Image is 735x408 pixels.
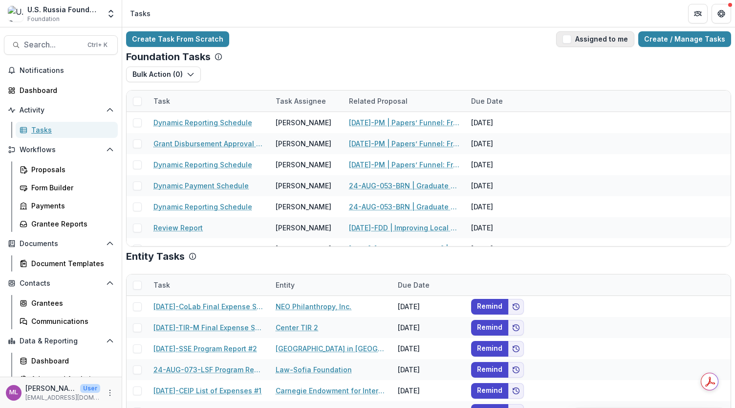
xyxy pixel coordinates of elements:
span: Documents [20,240,102,248]
a: Communications [16,313,118,329]
button: Open Workflows [4,142,118,158]
p: User [80,384,100,393]
div: [PERSON_NAME] [276,117,331,128]
div: Document Templates [31,258,110,269]
a: Create Task From Scratch [126,31,229,47]
nav: breadcrumb [126,6,154,21]
button: Remind [471,320,508,336]
div: Task Assignee [270,91,343,112]
button: Remind [471,299,508,315]
div: Maria Lvova [9,389,18,396]
div: Due Date [392,274,465,295]
div: Related Proposal [343,91,465,112]
div: Task [148,91,270,112]
div: [DATE] [465,196,539,217]
p: Entity Tasks [126,250,185,262]
div: [PERSON_NAME] [276,223,331,233]
div: [DATE] [465,175,539,196]
div: Task [148,96,176,106]
a: 24-AUG-073-LSF Program Report #3 [153,364,264,375]
button: Notifications [4,63,118,78]
span: Foundation [27,15,60,23]
div: Communications [31,316,110,326]
a: Dashboard [4,82,118,98]
div: Due Date [465,96,509,106]
button: Assigned to me [556,31,634,47]
a: Grant Disbursement Approval Form [153,138,264,149]
button: Partners [688,4,708,23]
span: Activity [20,106,102,114]
button: Remind [471,362,508,378]
div: [DATE] [465,154,539,175]
div: Entity [270,280,301,290]
span: Workflows [20,146,102,154]
div: Task [148,280,176,290]
div: [PERSON_NAME] [276,181,331,191]
button: Open entity switcher [104,4,118,23]
a: Dashboard [16,353,118,369]
a: NEO Philanthropy, Inc. [276,301,351,312]
a: [DATE]-PM | Papers’ Funnel: From the Emigrant Community Media to the Commercial Client Stream [349,159,459,170]
a: Payments [16,198,118,214]
div: Due Date [392,280,435,290]
div: Task [148,274,270,295]
div: [DATE] [392,338,465,359]
a: 24-AUG-053-BRN | Graduate Research Cooperation Project 2.0 [349,202,459,212]
p: [EMAIL_ADDRESS][DOMAIN_NAME] [25,393,100,402]
div: Payments [31,201,110,211]
button: Add to friends [508,320,524,336]
a: [DATE]-CEIP List of Expenses #1 [153,385,261,396]
a: Center TIR 2 [276,322,318,333]
a: Dynamic Reporting Schedule [153,159,252,170]
div: Dashboard [20,85,110,95]
div: Advanced Analytics [31,374,110,384]
a: Law-Sofia Foundation [276,364,352,375]
a: Dynamic Reporting Schedule [153,202,252,212]
span: Notifications [20,67,114,75]
div: [DATE] [465,238,539,259]
a: Review Report [153,223,203,233]
div: [PERSON_NAME] [276,244,331,254]
a: 24-AUG-053-BRN | Graduate Research Cooperation Project 2.0 [349,181,459,191]
div: Dashboard [31,356,110,366]
div: Grantees [31,298,110,308]
div: Grantee Reports [31,219,110,229]
a: Proposals [16,161,118,178]
a: Dynamic Payment Schedule [153,181,249,191]
a: [DATE]-CoLab Final Expense Summary [153,301,264,312]
button: Remind [471,383,508,399]
a: Tasks [16,122,118,138]
button: Search... [4,35,118,55]
a: Carnegie Endowment for International Peace [276,385,386,396]
div: Ctrl + K [86,40,109,50]
a: Document Templates [16,255,118,272]
div: Proposals [31,164,110,175]
div: [DATE] [392,296,465,317]
div: [DATE] [392,380,465,401]
button: Open Data & Reporting [4,333,118,349]
div: [DATE] [465,217,539,238]
a: Advanced Analytics [16,371,118,387]
a: Create / Manage Tasks [638,31,731,47]
button: Add to friends [508,341,524,357]
a: Grantee Reports [16,216,118,232]
div: U.S. Russia Foundation [27,4,100,15]
div: Due Date [465,91,539,112]
a: [GEOGRAPHIC_DATA] in [GEOGRAPHIC_DATA] [276,343,386,354]
a: Dynamic Reporting Schedule [153,117,252,128]
button: Add to friends [508,362,524,378]
p: Foundation Tasks [126,51,211,63]
button: Add to friends [508,299,524,315]
div: [PERSON_NAME] [276,159,331,170]
img: U.S. Russia Foundation [8,6,23,22]
span: Data & Reporting [20,337,102,345]
div: [PERSON_NAME] [276,202,331,212]
div: Entity [270,274,392,295]
div: Related Proposal [343,96,413,106]
div: Tasks [130,8,151,19]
